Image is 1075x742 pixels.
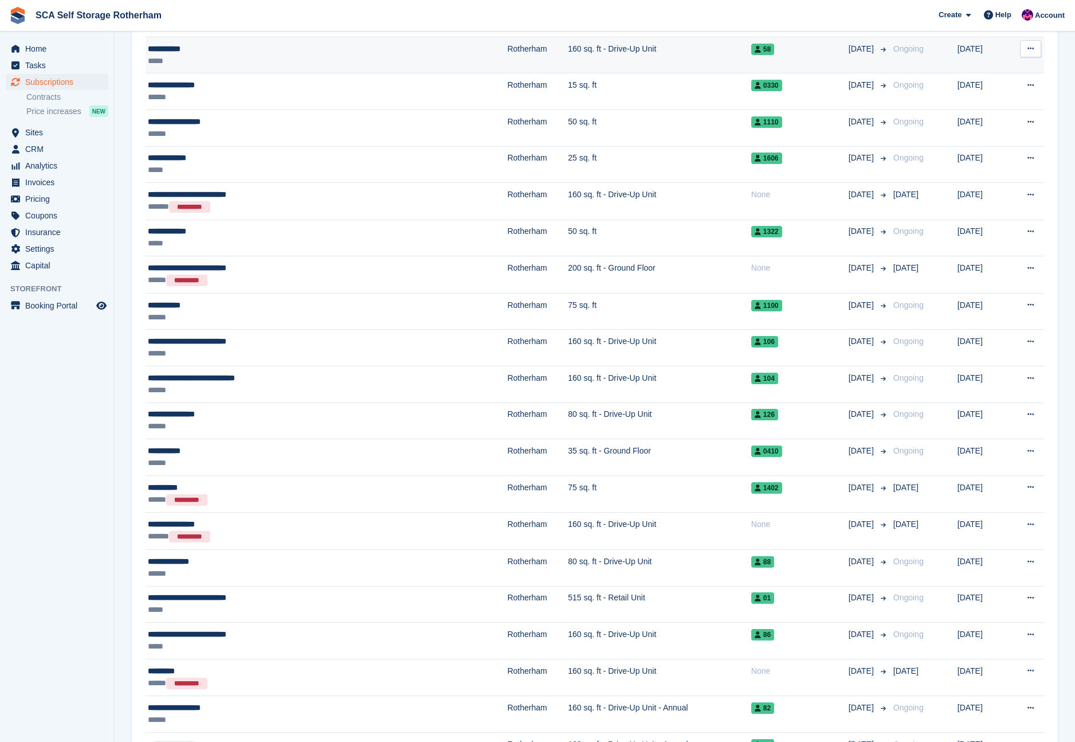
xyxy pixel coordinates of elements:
span: Insurance [25,224,94,240]
td: Rotherham [507,183,568,220]
a: menu [6,174,108,190]
span: [DATE] [849,628,876,641]
span: [DATE] [893,263,919,272]
a: SCA Self Storage Rotherham [31,6,166,25]
td: Rotherham [507,659,568,696]
td: 160 sq. ft - Drive-Up Unit [568,659,751,696]
td: [DATE] [958,110,1007,146]
div: None [751,518,849,530]
td: [DATE] [958,513,1007,550]
td: Rotherham [507,439,568,476]
span: Ongoing [893,226,924,236]
span: Ongoing [893,300,924,310]
span: [DATE] [849,445,876,457]
span: CRM [25,141,94,157]
td: [DATE] [958,475,1007,513]
span: [DATE] [849,518,876,530]
span: 88 [751,556,774,568]
td: [DATE] [958,550,1007,587]
td: Rotherham [507,73,568,110]
span: [DATE] [893,190,919,199]
span: [DATE] [849,702,876,714]
td: Rotherham [507,256,568,294]
div: NEW [89,106,108,117]
span: Ongoing [893,630,924,639]
td: [DATE] [958,696,1007,733]
span: [DATE] [893,520,919,529]
span: [DATE] [849,189,876,201]
td: [DATE] [958,256,1007,294]
span: 86 [751,629,774,641]
td: [DATE] [958,586,1007,623]
div: None [751,189,849,201]
a: Preview store [95,299,108,313]
span: [DATE] [849,262,876,274]
a: menu [6,74,108,90]
span: Subscriptions [25,74,94,90]
span: Ongoing [893,153,924,162]
img: Sam Chapman [1022,9,1033,21]
span: [DATE] [893,666,919,675]
td: 160 sq. ft - Drive-Up Unit [568,513,751,550]
td: 160 sq. ft - Drive-Up Unit [568,330,751,366]
span: [DATE] [849,556,876,568]
span: [DATE] [849,79,876,91]
td: [DATE] [958,623,1007,659]
td: 50 sq. ft [568,110,751,146]
td: [DATE] [958,330,1007,366]
td: [DATE] [958,146,1007,183]
td: Rotherham [507,586,568,623]
span: [DATE] [849,665,876,677]
span: Invoices [25,174,94,190]
span: [DATE] [849,408,876,420]
span: Booking Portal [25,298,94,314]
td: [DATE] [958,220,1007,256]
span: Price increases [26,106,81,117]
span: Ongoing [893,80,924,89]
span: 0330 [751,80,782,91]
a: menu [6,124,108,140]
span: [DATE] [849,116,876,128]
span: Coupons [25,208,94,224]
td: Rotherham [507,293,568,330]
td: Rotherham [507,220,568,256]
span: [DATE] [849,225,876,237]
td: Rotherham [507,330,568,366]
a: menu [6,141,108,157]
span: 1606 [751,153,782,164]
span: Ongoing [893,373,924,382]
a: menu [6,57,108,73]
span: [DATE] [849,482,876,494]
td: 160 sq. ft - Drive-Up Unit - Annual [568,696,751,733]
a: menu [6,224,108,240]
span: Ongoing [893,557,924,566]
a: menu [6,158,108,174]
td: 75 sq. ft [568,293,751,330]
td: Rotherham [507,550,568,587]
span: Analytics [25,158,94,174]
span: Ongoing [893,703,924,712]
span: 58 [751,44,774,55]
span: Tasks [25,57,94,73]
td: 160 sq. ft - Drive-Up Unit [568,623,751,659]
a: menu [6,298,108,314]
span: Ongoing [893,409,924,419]
span: Storefront [10,283,114,295]
td: 50 sq. ft [568,220,751,256]
td: Rotherham [507,146,568,183]
span: 1100 [751,300,782,311]
td: Rotherham [507,403,568,439]
td: Rotherham [507,37,568,73]
span: 0410 [751,446,782,457]
span: [DATE] [849,372,876,384]
td: 160 sq. ft - Drive-Up Unit [568,183,751,220]
span: 82 [751,702,774,714]
span: Settings [25,241,94,257]
span: 1322 [751,226,782,237]
td: Rotherham [507,366,568,403]
span: Capital [25,257,94,274]
td: 80 sq. ft - Drive-Up Unit [568,550,751,587]
span: Home [25,41,94,57]
span: 01 [751,592,774,604]
td: Rotherham [507,513,568,550]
